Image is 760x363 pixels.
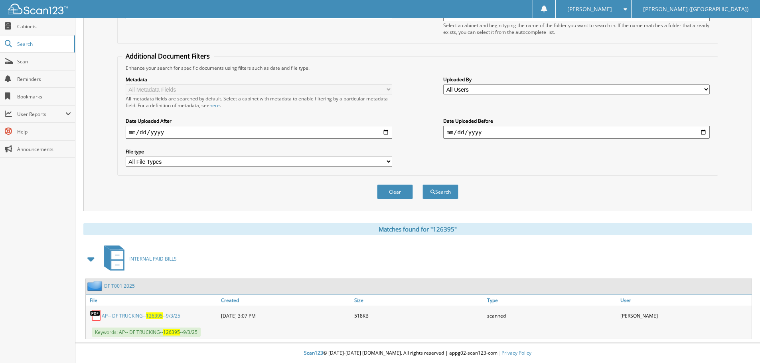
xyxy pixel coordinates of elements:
[122,52,214,61] legend: Additional Document Filters
[352,308,486,324] div: 518KB
[104,283,135,289] a: DF T001 2025
[209,102,220,109] a: here
[146,312,163,319] span: 126395
[567,7,612,12] span: [PERSON_NAME]
[618,308,752,324] div: [PERSON_NAME]
[92,328,201,337] span: Keywords: AP-- DF TRUCKING-- --9/3/25
[643,7,748,12] span: [PERSON_NAME] ([GEOGRAPHIC_DATA])
[129,255,177,262] span: INTERNAL PAID BILLS
[219,295,352,306] a: Created
[443,76,710,83] label: Uploaded By
[485,295,618,306] a: Type
[17,58,71,65] span: Scan
[17,146,71,153] span: Announcements
[126,76,392,83] label: Metadata
[304,349,323,356] span: Scan123
[485,308,618,324] div: scanned
[163,329,180,336] span: 126395
[122,65,714,71] div: Enhance your search for specific documents using filters such as date and file type.
[443,126,710,139] input: end
[126,95,392,109] div: All metadata fields are searched by default. Select a cabinet with metadata to enable filtering b...
[99,243,177,275] a: INTERNAL PAID BILLS
[86,295,219,306] a: File
[17,76,71,82] span: Reminders
[126,126,392,139] input: start
[618,295,752,306] a: User
[422,184,458,199] button: Search
[219,308,352,324] div: [DATE] 3:07 PM
[8,4,68,14] img: scan123-logo-white.svg
[126,148,392,155] label: File type
[443,118,710,124] label: Date Uploaded Before
[501,349,531,356] a: Privacy Policy
[75,343,760,363] div: © [DATE]-[DATE] [DOMAIN_NAME]. All rights reserved | appg02-scan123-com |
[102,312,180,319] a: AP-- DF TRUCKING--126395--9/3/25
[377,184,413,199] button: Clear
[720,325,760,363] iframe: Chat Widget
[352,295,486,306] a: Size
[17,41,70,47] span: Search
[83,223,752,235] div: Matches found for "126395"
[17,23,71,30] span: Cabinets
[17,111,65,118] span: User Reports
[90,310,102,322] img: PDF.png
[17,128,71,135] span: Help
[17,93,71,100] span: Bookmarks
[87,281,104,291] img: folder2.png
[126,118,392,124] label: Date Uploaded After
[443,22,710,35] div: Select a cabinet and begin typing the name of the folder you want to search in. If the name match...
